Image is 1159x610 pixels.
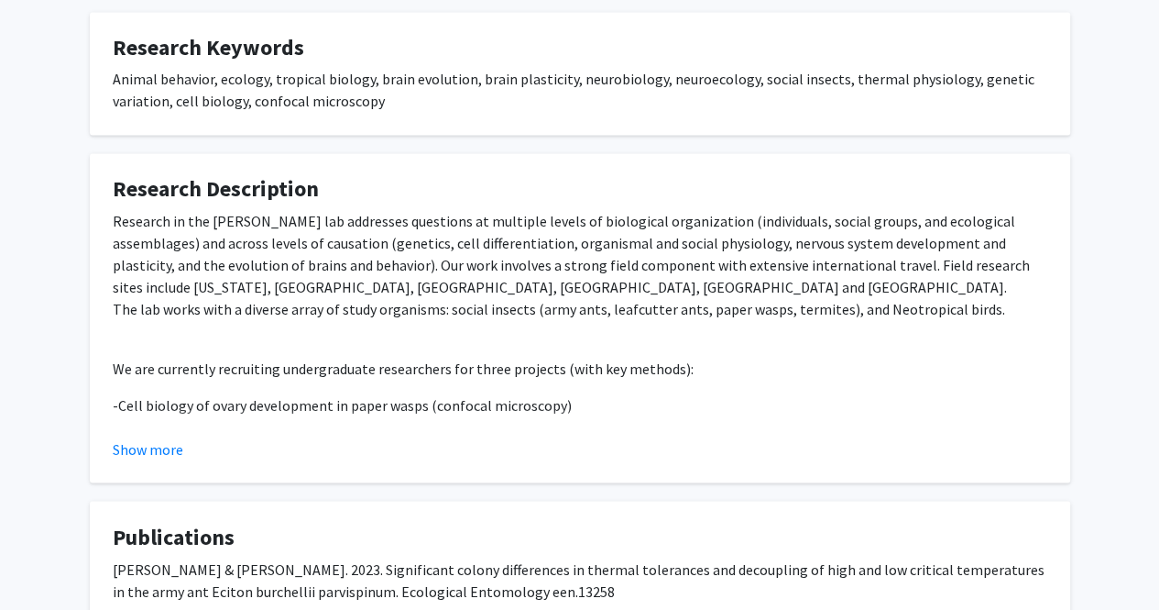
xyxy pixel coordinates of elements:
div: Animal behavior, ecology, tropical biology, brain evolution, brain plasticity, neurobiology, neur... [113,68,1047,112]
h4: Research Description [113,176,1047,203]
h4: Research Keywords [113,35,1047,61]
p: Research in the [PERSON_NAME] lab addresses questions at multiple levels of biological organizati... [113,210,1047,320]
p: [PERSON_NAME] & [PERSON_NAME]. 2023. Significant colony differences in thermal tolerances and dec... [113,558,1047,602]
button: Show more [113,438,183,460]
p: -Cell biology of ovary development in paper wasps (confocal microscopy) [113,394,1047,416]
h4: Publications [113,524,1047,550]
iframe: Chat [14,527,78,596]
p: We are currently recruiting undergraduate researchers for three projects (with key methods): [113,357,1047,379]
